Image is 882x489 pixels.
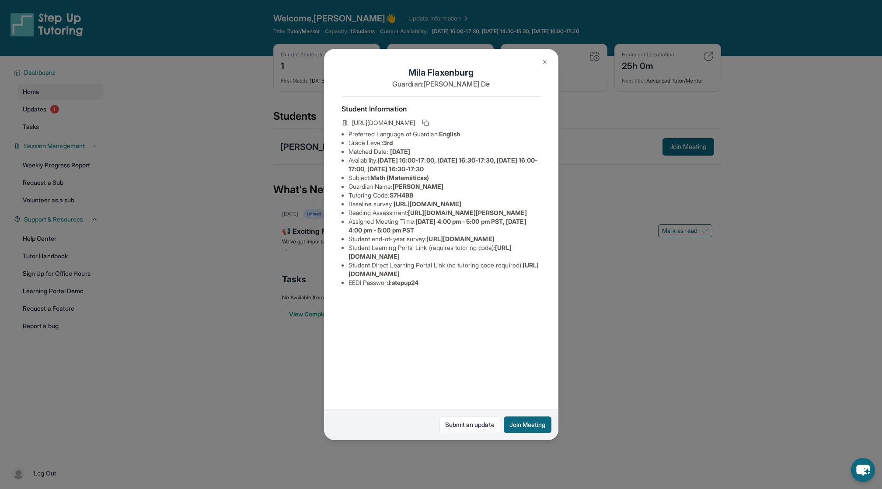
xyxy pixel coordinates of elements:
li: Availability: [349,156,541,173]
span: 3rd [383,139,393,146]
li: Student Direct Learning Portal Link (no tutoring code required) : [349,261,541,278]
p: Guardian: [PERSON_NAME] De [342,79,541,89]
span: [URL][DOMAIN_NAME][PERSON_NAME] [408,209,527,216]
button: Copy link [420,118,431,128]
a: Submit an update [439,416,500,433]
span: [URL][DOMAIN_NAME] [352,118,415,127]
button: Join Meeting [504,416,551,433]
span: Math (Matemáticas) [370,174,429,181]
span: English [439,130,460,138]
span: [PERSON_NAME] [393,183,444,190]
button: chat-button [851,458,875,482]
span: [URL][DOMAIN_NAME] [426,235,494,243]
h4: Student Information [342,104,541,114]
span: [DATE] 16:00-17:00, [DATE] 16:30-17:30, [DATE] 16:00-17:00, [DATE] 16:30-17:30 [349,156,538,173]
li: Baseline survey : [349,200,541,208]
li: Grade Level: [349,139,541,147]
li: Tutoring Code : [349,191,541,200]
span: [DATE] [390,148,410,155]
li: Preferred Language of Guardian: [349,130,541,139]
h1: Mila Flaxenburg [342,66,541,79]
img: Close Icon [542,59,549,66]
li: Matched Date: [349,147,541,156]
li: Student end-of-year survey : [349,235,541,243]
span: [DATE] 4:00 pm - 5:00 pm PST, [DATE] 4:00 pm - 5:00 pm PST [349,218,526,234]
li: Assigned Meeting Time : [349,217,541,235]
span: stepup24 [392,279,419,286]
span: [URL][DOMAIN_NAME] [394,200,461,208]
li: Subject : [349,173,541,182]
li: Reading Assessment : [349,208,541,217]
li: Student Learning Portal Link (requires tutoring code) : [349,243,541,261]
li: EEDI Password : [349,278,541,287]
li: Guardian Name : [349,182,541,191]
span: S7H4BB [390,191,413,199]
